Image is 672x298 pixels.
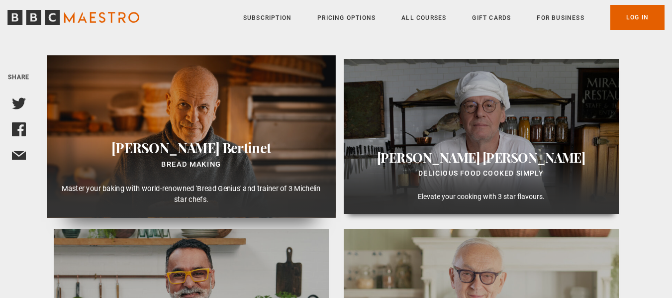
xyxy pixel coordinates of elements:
[610,5,665,30] a: Log In
[8,74,30,81] span: Share
[55,159,327,171] div: Bread Making
[352,168,611,180] div: Delicious Food Cooked Simply
[377,149,480,166] span: [PERSON_NAME]
[7,10,139,25] svg: BBC Maestro
[352,192,611,202] p: Elevate your cooking with 3 star flavours.
[55,184,327,205] p: Master your baking with world-renowned 'Bread Genius' and trainer of 3 Michelin star chefs.
[537,13,584,23] a: For business
[111,139,219,156] span: [PERSON_NAME]
[54,59,329,214] a: [PERSON_NAME] Bertinet Bread Making Master your baking with world-renowned 'Bread Genius' and tra...
[243,13,291,23] a: Subscription
[243,5,665,30] nav: Primary
[472,13,511,23] a: Gift Cards
[222,139,271,156] span: Bertinet
[317,13,376,23] a: Pricing Options
[401,13,446,23] a: All Courses
[344,59,619,214] a: [PERSON_NAME] [PERSON_NAME] Delicious Food Cooked Simply Elevate your cooking with 3 star flavours.
[482,149,585,166] span: [PERSON_NAME]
